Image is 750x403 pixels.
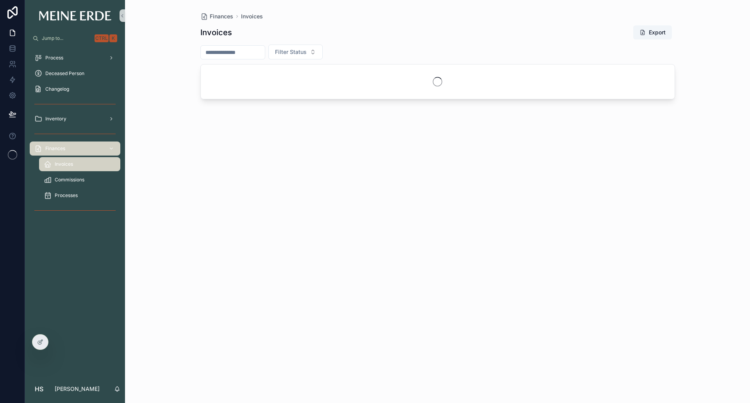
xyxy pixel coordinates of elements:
[30,66,120,81] a: Deceased Person
[39,157,120,171] a: Invoices
[30,51,120,65] a: Process
[55,192,78,199] span: Processes
[45,55,63,61] span: Process
[95,34,109,42] span: Ctrl
[241,13,263,20] a: Invoices
[25,45,125,227] div: scrollable content
[39,173,120,187] a: Commissions
[45,145,65,152] span: Finances
[30,112,120,126] a: Inventory
[55,385,100,393] p: [PERSON_NAME]
[633,25,672,39] button: Export
[45,86,69,92] span: Changelog
[35,384,43,394] span: HS
[39,188,120,202] a: Processes
[30,141,120,156] a: Finances
[200,13,233,20] a: Finances
[210,13,233,20] span: Finances
[55,161,73,167] span: Invoices
[200,27,232,38] h1: Invoices
[30,82,120,96] a: Changelog
[110,35,116,41] span: K
[55,177,84,183] span: Commissions
[275,48,307,56] span: Filter Status
[268,45,323,59] button: Select Button
[45,116,66,122] span: Inventory
[30,31,120,45] button: Jump to...CtrlK
[42,35,91,41] span: Jump to...
[45,70,84,77] span: Deceased Person
[39,11,111,21] img: App logo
